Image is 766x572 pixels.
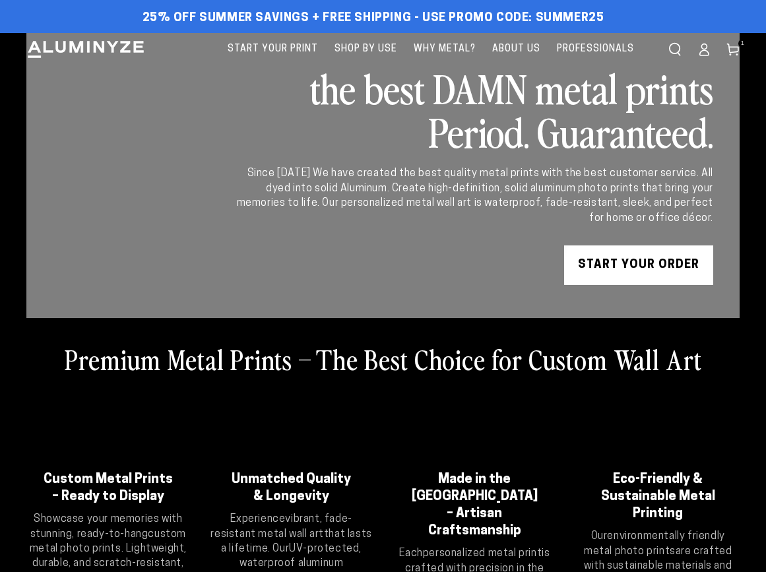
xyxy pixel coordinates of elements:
a: About Us [486,33,547,65]
h2: Premium Metal Prints – The Best Choice for Custom Wall Art [65,342,702,376]
h2: the best DAMN metal prints Period. Guaranteed. [234,66,713,153]
strong: custom metal photo prints [30,529,186,554]
span: Professionals [557,41,634,57]
h2: Custom Metal Prints – Ready to Display [43,471,174,505]
span: 1 [741,39,745,48]
strong: personalized metal print [423,548,542,559]
strong: environmentally friendly metal photo prints [584,531,725,556]
span: Why Metal? [414,41,476,57]
h2: Unmatched Quality & Longevity [226,471,357,505]
a: Shop By Use [328,33,404,65]
strong: vibrant, fade-resistant metal wall art [210,514,352,539]
span: Start Your Print [228,41,318,57]
span: Shop By Use [335,41,397,57]
a: START YOUR Order [564,245,713,285]
a: Why Metal? [407,33,482,65]
a: Start Your Print [221,33,325,65]
img: Aluminyze [26,40,145,59]
span: 25% off Summer Savings + Free Shipping - Use Promo Code: SUMMER25 [143,11,604,26]
h2: Made in the [GEOGRAPHIC_DATA] – Artisan Craftsmanship [410,471,540,540]
h2: Eco-Friendly & Sustainable Metal Printing [592,471,723,523]
span: About Us [492,41,540,57]
a: Professionals [550,33,641,65]
summary: Search our site [660,35,689,64]
div: Since [DATE] We have created the best quality metal prints with the best customer service. All dy... [234,166,713,226]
